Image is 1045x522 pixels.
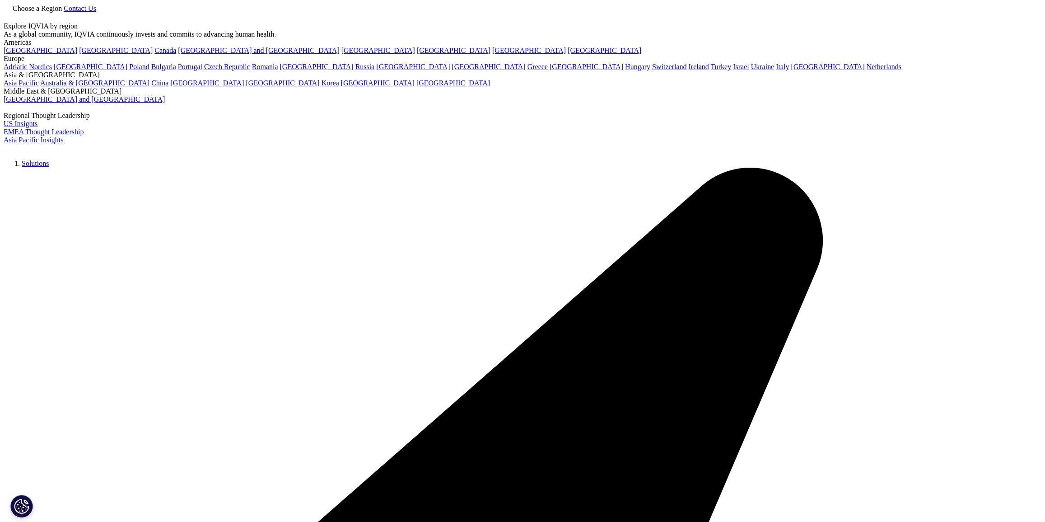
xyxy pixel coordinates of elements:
a: Greece [527,63,548,71]
div: Explore IQVIA by region [4,22,1041,30]
a: Canada [154,47,176,54]
div: Europe [4,55,1041,63]
div: Americas [4,38,1041,47]
a: [GEOGRAPHIC_DATA] [4,47,77,54]
a: Czech Republic [204,63,250,71]
div: Asia & [GEOGRAPHIC_DATA] [4,71,1041,79]
a: EMEA Thought Leadership [4,128,84,136]
a: [GEOGRAPHIC_DATA] [341,79,415,87]
a: Romania [252,63,278,71]
a: US Insights [4,120,37,127]
div: Regional Thought Leadership [4,112,1041,120]
a: Ireland [689,63,709,71]
a: [GEOGRAPHIC_DATA] [170,79,244,87]
span: Choose a Region [13,5,62,12]
a: [GEOGRAPHIC_DATA] [280,63,354,71]
a: [GEOGRAPHIC_DATA] [492,47,566,54]
a: Asia Pacific Insights [4,136,63,144]
a: [GEOGRAPHIC_DATA] [341,47,415,54]
a: [GEOGRAPHIC_DATA] [54,63,127,71]
a: [GEOGRAPHIC_DATA] and [GEOGRAPHIC_DATA] [4,95,165,103]
a: Australia & [GEOGRAPHIC_DATA] [40,79,149,87]
a: [GEOGRAPHIC_DATA] [376,63,450,71]
a: Nordics [29,63,52,71]
a: Italy [776,63,789,71]
a: Ukraine [751,63,774,71]
button: Cookies Settings [10,495,33,517]
a: [GEOGRAPHIC_DATA] [550,63,623,71]
a: Turkey [711,63,732,71]
a: Russia [355,63,375,71]
div: Middle East & [GEOGRAPHIC_DATA] [4,87,1041,95]
a: [GEOGRAPHIC_DATA] [416,79,490,87]
a: China [151,79,168,87]
a: Portugal [178,63,202,71]
a: Poland [129,63,149,71]
a: Solutions [22,160,49,167]
a: [GEOGRAPHIC_DATA] [246,79,320,87]
a: [GEOGRAPHIC_DATA] and [GEOGRAPHIC_DATA] [178,47,339,54]
a: [GEOGRAPHIC_DATA] [79,47,153,54]
a: Netherlands [867,63,901,71]
a: Hungary [625,63,650,71]
a: Switzerland [652,63,686,71]
a: Asia Pacific [4,79,39,87]
a: Israel [733,63,749,71]
div: As a global community, IQVIA continuously invests and commits to advancing human health. [4,30,1041,38]
a: Contact Us [64,5,96,12]
a: [GEOGRAPHIC_DATA] [417,47,490,54]
a: [GEOGRAPHIC_DATA] [791,63,865,71]
a: Adriatic [4,63,27,71]
a: [GEOGRAPHIC_DATA] [568,47,641,54]
a: [GEOGRAPHIC_DATA] [452,63,526,71]
a: Bulgaria [151,63,176,71]
a: Korea [322,79,339,87]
